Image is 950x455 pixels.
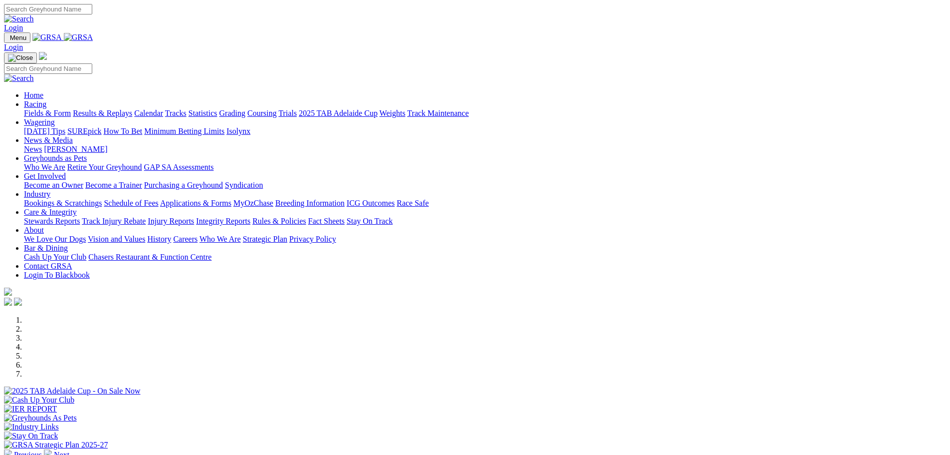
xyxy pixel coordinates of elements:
a: MyOzChase [233,199,273,207]
img: GRSA [32,33,62,42]
img: Stay On Track [4,432,58,441]
a: About [24,226,44,234]
img: Cash Up Your Club [4,396,74,405]
a: Become an Owner [24,181,83,189]
a: Get Involved [24,172,66,180]
a: Stewards Reports [24,217,80,225]
a: Weights [380,109,405,117]
a: Login To Blackbook [24,271,90,279]
a: Trials [278,109,297,117]
a: Track Injury Rebate [82,217,146,225]
a: History [147,235,171,243]
a: Retire Your Greyhound [67,163,142,171]
span: Menu [10,34,26,41]
img: GRSA Strategic Plan 2025-27 [4,441,108,450]
a: 2025 TAB Adelaide Cup [299,109,378,117]
a: [DATE] Tips [24,127,65,135]
img: facebook.svg [4,298,12,306]
a: Race Safe [396,199,428,207]
a: Syndication [225,181,263,189]
a: Minimum Betting Limits [144,127,224,135]
a: We Love Our Dogs [24,235,86,243]
a: Injury Reports [148,217,194,225]
a: Login [4,43,23,51]
a: Isolynx [226,127,250,135]
a: GAP SA Assessments [144,163,214,171]
a: Vision and Values [88,235,145,243]
img: 2025 TAB Adelaide Cup - On Sale Now [4,387,141,396]
a: Applications & Forms [160,199,231,207]
a: News & Media [24,136,73,144]
img: Search [4,74,34,83]
a: Stay On Track [347,217,392,225]
a: Fact Sheets [308,217,345,225]
a: SUREpick [67,127,101,135]
img: Close [8,54,33,62]
a: Strategic Plan [243,235,287,243]
a: How To Bet [104,127,143,135]
a: Login [4,23,23,32]
img: Greyhounds As Pets [4,414,77,423]
img: twitter.svg [14,298,22,306]
a: Fields & Form [24,109,71,117]
a: Rules & Policies [252,217,306,225]
a: Calendar [134,109,163,117]
img: IER REPORT [4,405,57,414]
div: Get Involved [24,181,946,190]
div: Care & Integrity [24,217,946,226]
a: Tracks [165,109,187,117]
img: Search [4,14,34,23]
img: GRSA [64,33,93,42]
input: Search [4,63,92,74]
a: Industry [24,190,50,198]
a: News [24,145,42,153]
div: Wagering [24,127,946,136]
button: Toggle navigation [4,52,37,63]
a: Breeding Information [275,199,345,207]
img: logo-grsa-white.png [4,288,12,296]
a: [PERSON_NAME] [44,145,107,153]
a: Greyhounds as Pets [24,154,87,162]
img: Industry Links [4,423,59,432]
a: Racing [24,100,46,108]
div: About [24,235,946,244]
a: Wagering [24,118,55,126]
div: Greyhounds as Pets [24,163,946,172]
a: Bookings & Scratchings [24,199,102,207]
a: Purchasing a Greyhound [144,181,223,189]
a: Schedule of Fees [104,199,158,207]
a: Care & Integrity [24,208,77,216]
a: Home [24,91,43,99]
a: Privacy Policy [289,235,336,243]
input: Search [4,4,92,14]
a: Cash Up Your Club [24,253,86,261]
a: Contact GRSA [24,262,72,270]
a: Who We Are [199,235,241,243]
img: logo-grsa-white.png [39,52,47,60]
a: Bar & Dining [24,244,68,252]
a: Coursing [247,109,277,117]
a: ICG Outcomes [347,199,394,207]
button: Toggle navigation [4,32,30,43]
div: News & Media [24,145,946,154]
a: Statistics [189,109,217,117]
a: Results & Replays [73,109,132,117]
a: Who We Are [24,163,65,171]
a: Careers [173,235,197,243]
div: Racing [24,109,946,118]
a: Integrity Reports [196,217,250,225]
a: Chasers Restaurant & Function Centre [88,253,211,261]
a: Grading [219,109,245,117]
a: Track Maintenance [407,109,469,117]
div: Bar & Dining [24,253,946,262]
div: Industry [24,199,946,208]
a: Become a Trainer [85,181,142,189]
